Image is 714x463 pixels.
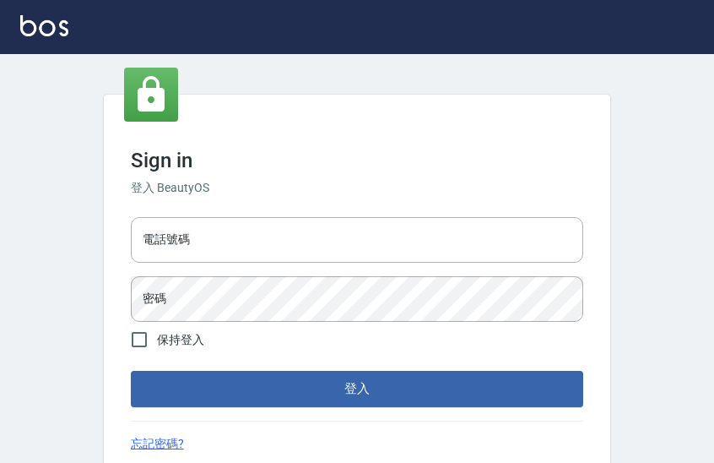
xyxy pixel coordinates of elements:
h3: Sign in [131,149,583,172]
h6: 登入 BeautyOS [131,179,583,197]
button: 登入 [131,371,583,406]
img: Logo [20,15,68,36]
a: 忘記密碼? [131,435,184,453]
span: 保持登入 [157,331,204,349]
